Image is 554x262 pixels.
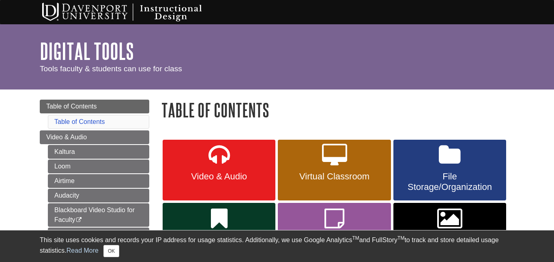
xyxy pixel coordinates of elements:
a: Loom [48,160,149,173]
a: Reference & Plagiarism [163,203,275,253]
sup: TM [352,235,359,241]
a: Blackboard Video Studio for Students [48,228,149,251]
div: This site uses cookies and records your IP address for usage statistics. Additionally, we use Goo... [40,235,514,257]
span: Tools faculty & students can use for class [40,64,182,73]
a: Digital Tools [40,38,134,64]
img: Davenport University Instructional Design [36,2,230,22]
a: Table of Contents [54,118,105,125]
span: File Storage/Organization [399,171,500,192]
a: Video & Audio [163,140,275,200]
a: Kaltura [48,145,149,159]
span: Video & Audio [46,134,87,141]
a: Digital Whiteboard [278,203,391,253]
h1: Table of Contents [161,100,514,120]
sup: TM [397,235,404,241]
a: File Storage/Organization [393,140,506,200]
a: Virtual Classroom [278,140,391,200]
a: Read More [67,247,99,254]
span: Virtual Classroom [284,171,384,182]
a: Airtime [48,174,149,188]
span: Table of Contents [46,103,97,110]
span: Video & Audio [169,171,269,182]
a: Blackboard Video Studio for Faculty [48,203,149,227]
a: Graphic Design [393,203,506,253]
i: This link opens in a new window [75,217,82,223]
a: Table of Contents [40,100,149,113]
a: Audacity [48,189,149,202]
a: Video & Audio [40,130,149,144]
button: Close [103,245,119,257]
